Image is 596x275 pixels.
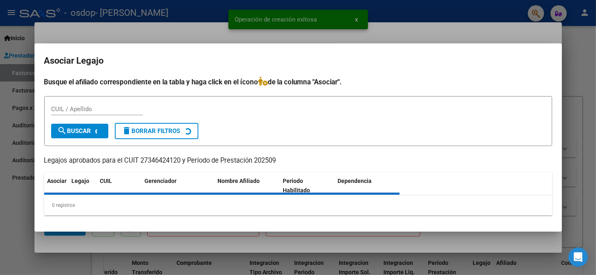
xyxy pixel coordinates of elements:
span: Dependencia [338,178,372,184]
p: Legajos aprobados para el CUIT 27346424120 y Período de Prestación 202509 [44,156,552,166]
datatable-header-cell: Nombre Afiliado [215,172,280,199]
datatable-header-cell: CUIL [97,172,142,199]
div: 0 registros [44,195,552,215]
datatable-header-cell: Legajo [69,172,97,199]
mat-icon: delete [122,126,132,135]
datatable-header-cell: Dependencia [334,172,400,199]
h2: Asociar Legajo [44,53,552,69]
span: Buscar [58,127,91,135]
button: Buscar [51,124,108,138]
datatable-header-cell: Gerenciador [142,172,215,199]
span: Nombre Afiliado [218,178,260,184]
span: Gerenciador [145,178,177,184]
datatable-header-cell: Asociar [44,172,69,199]
span: Periodo Habilitado [283,178,310,193]
span: Borrar Filtros [122,127,181,135]
datatable-header-cell: Periodo Habilitado [280,172,334,199]
span: Asociar [47,178,67,184]
button: Borrar Filtros [115,123,198,139]
div: Open Intercom Messenger [568,247,588,267]
span: CUIL [100,178,112,184]
h4: Busque el afiliado correspondiente en la tabla y haga click en el ícono de la columna "Asociar". [44,77,552,87]
span: Legajo [72,178,90,184]
mat-icon: search [58,126,67,135]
